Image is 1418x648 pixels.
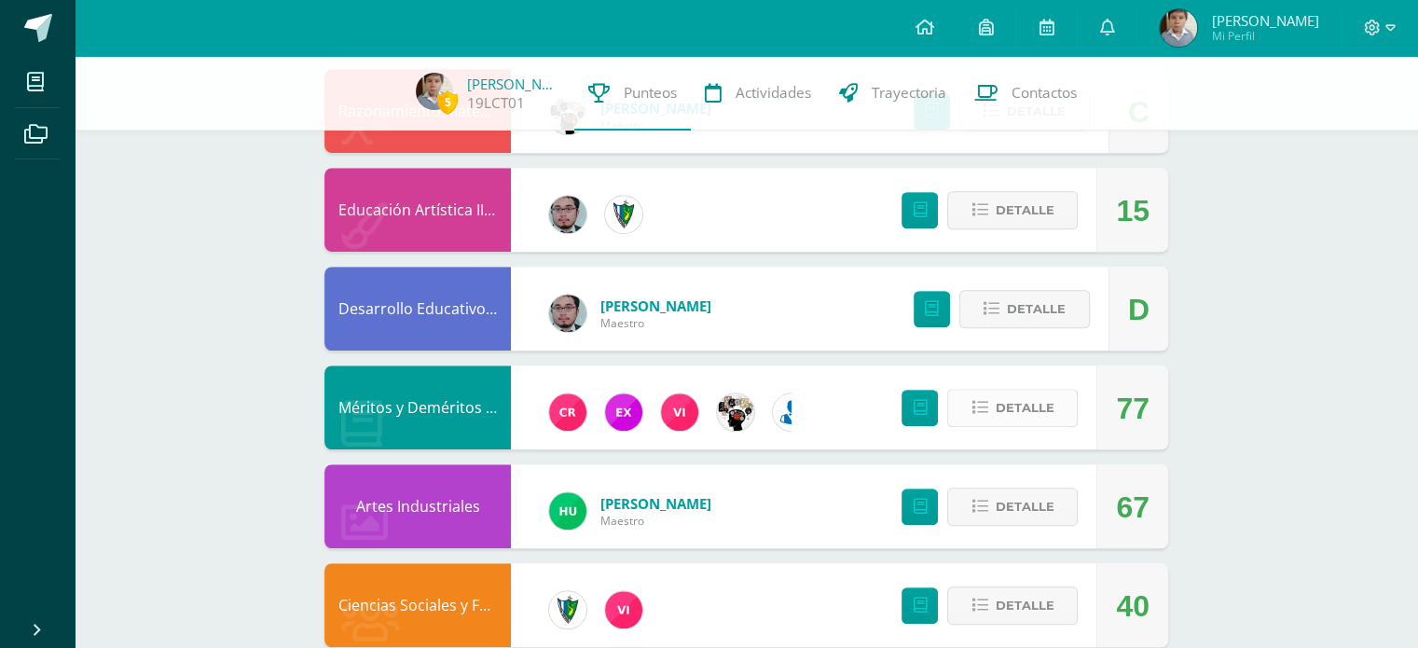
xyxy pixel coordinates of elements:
div: Desarrollo Educativo y Proyecto de Vida [324,267,511,351]
span: Detalle [995,193,1053,227]
img: ab28fb4d7ed199cf7a34bbef56a79c5b.png [549,393,586,431]
span: Detalle [1007,292,1066,326]
a: Trayectoria [825,56,960,131]
img: 5fac68162d5e1b6fbd390a6ac50e103d.png [549,295,586,332]
span: 5 [437,90,458,114]
img: d172b984f1f79fc296de0e0b277dc562.png [717,393,754,431]
span: Actividades [736,83,811,103]
img: 6ed6846fa57649245178fca9fc9a58dd.png [773,393,810,431]
img: bd6d0aa147d20350c4821b7c643124fa.png [605,591,642,628]
div: Ciencias Sociales y Formación Ciudadana e Interculturalidad [324,563,511,647]
div: 77 [1116,366,1150,450]
span: [PERSON_NAME] [600,296,711,315]
span: Detalle [995,588,1053,623]
div: Artes Industriales [324,464,511,548]
img: ce84f7dabd80ed5f5aa83b4480291ac6.png [605,393,642,431]
img: bd6d0aa147d20350c4821b7c643124fa.png [661,393,698,431]
button: Detalle [947,389,1078,427]
button: Detalle [947,191,1078,229]
span: [PERSON_NAME] [600,494,711,513]
span: Contactos [1012,83,1077,103]
div: D [1128,268,1150,352]
img: fa3ee579a16075afe409a863d26d9a77.png [416,73,453,110]
img: 9f174a157161b4ddbe12118a61fed988.png [549,591,586,628]
div: Méritos y Deméritos 1ro. Básico "D" [324,365,511,449]
div: 67 [1116,465,1150,549]
div: 15 [1116,169,1150,253]
span: Punteos [624,83,677,103]
button: Detalle [959,290,1090,328]
img: fd23069c3bd5c8dde97a66a86ce78287.png [549,492,586,530]
a: Actividades [691,56,825,131]
button: Detalle [947,586,1078,625]
span: Detalle [995,489,1053,524]
span: Detalle [995,391,1053,425]
img: 9f174a157161b4ddbe12118a61fed988.png [605,196,642,233]
button: Detalle [947,488,1078,526]
img: fa3ee579a16075afe409a863d26d9a77.png [1160,9,1197,47]
a: Punteos [574,56,691,131]
div: Educación Artística II, Artes Plásticas [324,168,511,252]
a: Contactos [960,56,1091,131]
img: 5fac68162d5e1b6fbd390a6ac50e103d.png [549,196,586,233]
a: 19LCT01 [467,93,525,113]
span: Trayectoria [872,83,946,103]
a: [PERSON_NAME] [467,75,560,93]
div: 40 [1116,564,1150,648]
span: Mi Perfil [1211,28,1318,44]
span: [PERSON_NAME] [1211,11,1318,30]
span: Maestro [600,315,711,331]
span: Maestro [600,513,711,529]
